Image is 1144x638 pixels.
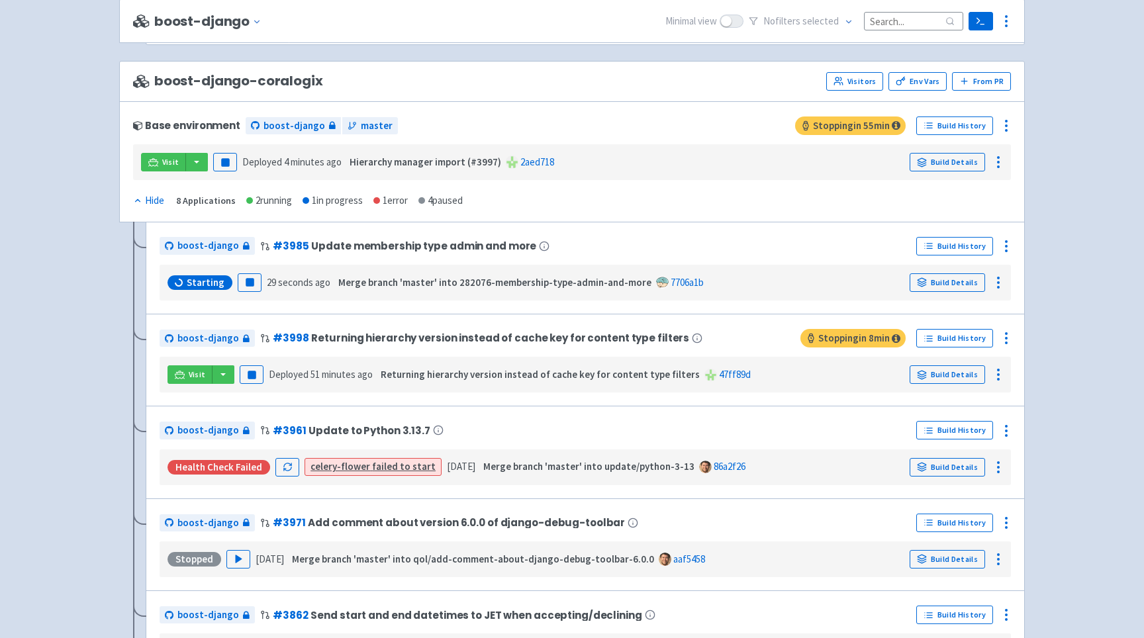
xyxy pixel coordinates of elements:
[665,14,717,29] span: Minimal view
[800,329,906,347] span: Stopping in 8 min
[273,516,305,529] a: #3971
[177,331,239,346] span: boost-django
[176,193,236,208] div: 8 Applications
[133,193,166,208] button: Hide
[826,72,883,91] a: Visitors
[213,153,237,171] button: Pause
[167,460,270,475] div: Health check failed
[133,120,240,131] div: Base environment
[187,276,224,289] span: Starting
[177,238,239,253] span: boost-django
[167,365,213,384] a: Visit
[269,368,373,381] span: Deployed
[226,550,250,569] button: Play
[160,606,255,624] a: boost-django
[916,116,993,135] a: Build History
[310,610,642,621] span: Send start and end datetimes to JET when accepting/declining
[246,193,292,208] div: 2 running
[795,116,906,135] span: Stopping in 55 min
[916,421,993,439] a: Build History
[916,329,993,347] a: Build History
[177,608,239,623] span: boost-django
[133,193,164,208] div: Hide
[910,458,985,477] a: Build Details
[310,460,370,473] strong: celery-flower
[133,73,323,89] span: boost-django-coralogix
[910,550,985,569] a: Build Details
[361,118,393,134] span: master
[242,156,342,168] span: Deployed
[267,276,330,289] time: 29 seconds ago
[910,153,985,171] a: Build Details
[910,273,985,292] a: Build Details
[381,368,700,381] strong: Returning hierarchy version instead of cache key for content type filters
[916,606,993,624] a: Build History
[238,273,262,292] button: Pause
[160,422,255,439] a: boost-django
[888,72,947,91] a: Env Vars
[167,552,221,567] div: Stopped
[308,517,625,528] span: Add comment about version 6.0.0 of django-debug-toolbar
[189,369,206,380] span: Visit
[483,460,694,473] strong: Merge branch 'master' into update/python-3-13
[910,365,985,384] a: Build Details
[311,332,689,343] span: Returning hierarchy version instead of cache key for content type filters
[714,460,745,473] a: 86a2f26
[273,424,306,437] a: #3961
[154,14,267,29] button: boost-django
[802,15,839,27] span: selected
[952,72,1011,91] button: From PR
[273,608,308,622] a: #3862
[342,117,398,135] a: master
[916,514,993,532] a: Build History
[160,330,255,347] a: boost-django
[303,193,363,208] div: 1 in progress
[310,460,436,473] a: celery-flower failed to start
[969,12,993,30] a: Terminal
[177,423,239,438] span: boost-django
[671,276,704,289] a: 7706a1b
[719,368,751,381] a: 47ff89d
[520,156,554,168] a: 2aed718
[673,553,705,565] a: aaf5458
[916,237,993,255] a: Build History
[256,553,284,565] time: [DATE]
[418,193,463,208] div: 4 paused
[177,516,239,531] span: boost-django
[273,239,309,253] a: #3985
[292,553,654,565] strong: Merge branch 'master' into qol/add-comment-about-django-debug-toolbar-6.0.0
[373,193,408,208] div: 1 error
[309,425,430,436] span: Update to Python 3.13.7
[273,331,309,345] a: #3998
[763,14,839,29] span: No filter s
[141,153,186,171] a: Visit
[311,240,536,251] span: Update membership type admin and more
[246,117,341,135] a: boost-django
[338,276,651,289] strong: Merge branch 'master' into 282076-membership-type-admin-and-more
[284,156,342,168] time: 4 minutes ago
[447,460,475,473] time: [DATE]
[263,118,325,134] span: boost-django
[162,157,179,167] span: Visit
[160,237,255,255] a: boost-django
[240,365,263,384] button: Pause
[864,12,963,30] input: Search...
[350,156,501,168] strong: Hierarchy manager import (#3997)
[160,514,255,532] a: boost-django
[310,368,373,381] time: 51 minutes ago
